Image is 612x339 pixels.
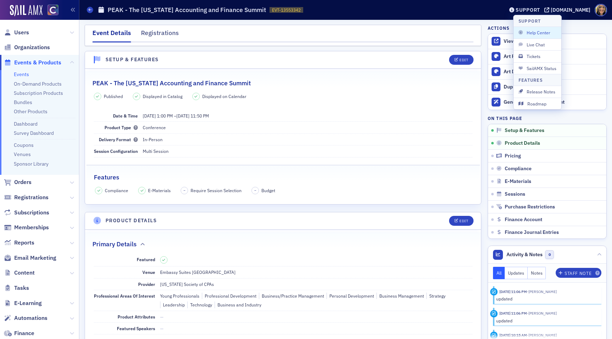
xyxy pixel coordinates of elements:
[160,314,164,320] span: —
[518,77,543,83] h4: Features
[92,79,251,88] h2: PEAK - The [US_STATE] Accounting and Finance Summit
[160,281,214,287] span: [US_STATE] Society of CPAs
[14,178,32,186] span: Orders
[14,108,47,115] a: Other Products
[14,194,49,201] span: Registrations
[4,299,42,307] a: E-Learning
[14,329,34,337] span: Finance
[104,125,138,130] span: Product Type
[518,18,541,24] h4: Support
[108,6,266,14] h1: PEAK - The [US_STATE] Accounting and Finance Summit
[104,93,123,99] span: Published
[160,326,164,331] span: —
[514,39,561,50] button: Live Chat
[449,216,474,226] button: Edit
[518,88,556,95] span: Release Notes
[176,113,189,119] span: [DATE]
[4,44,50,51] a: Organizations
[14,99,32,105] a: Bundles
[4,329,34,337] a: Finance
[505,127,544,134] span: Setup & Features
[505,217,542,223] span: Finance Account
[518,41,556,48] span: Live Chat
[488,34,606,49] a: View on Frontend
[148,187,171,194] span: E-Materials
[488,115,607,121] h4: On this page
[118,314,155,320] span: Product Attributes
[143,125,166,130] span: Conference
[505,140,540,146] span: Product Details
[505,267,528,279] button: Updates
[527,311,557,316] span: Tiffany Carson
[14,161,49,167] a: Sponsor Library
[14,299,42,307] span: E-Learning
[143,137,163,142] span: In-Person
[14,254,56,262] span: Email Marketing
[143,93,182,99] span: Displayed in Catalog
[143,113,156,119] span: [DATE]
[505,204,555,210] span: Purchase Restrictions
[143,110,472,121] dd: –
[4,284,29,292] a: Tasks
[14,151,31,157] a: Venues
[106,217,157,224] h4: Product Details
[143,148,169,154] span: Multi Session
[514,62,561,74] button: SailAMX Status
[518,53,556,59] span: Tickets
[490,332,498,339] div: Update
[493,267,505,279] button: All
[506,251,543,258] span: Activity & Notes
[4,209,49,217] a: Subscriptions
[42,5,58,17] a: View Homepage
[490,310,498,317] div: Update
[504,53,603,60] div: Art Preview
[10,5,42,16] img: SailAMX
[4,239,34,247] a: Reports
[14,209,49,217] span: Subscriptions
[106,56,159,63] h4: Setup & Features
[14,81,62,87] a: On-Demand Products
[14,314,47,322] span: Automations
[14,44,50,51] span: Organizations
[459,58,468,62] div: Edit
[191,113,209,119] time: 11:50 PM
[138,281,155,287] span: Provider
[4,224,49,231] a: Memberships
[505,178,531,185] span: E-Materials
[496,317,596,324] div: updated
[545,250,554,259] span: 0
[514,86,561,97] button: Release Notes
[4,29,29,36] a: Users
[505,153,521,159] span: Pricing
[94,293,155,299] span: Professional Areas Of Interest
[505,191,525,197] span: Sessions
[505,166,532,172] span: Compliance
[4,178,32,186] a: Orders
[187,301,212,308] div: Technology
[514,98,561,109] button: Roadmap
[4,269,35,277] a: Content
[14,29,29,36] span: Users
[504,38,603,45] div: View on Frontend
[544,7,593,12] button: [DOMAIN_NAME]
[261,187,275,194] span: Budget
[518,29,556,36] span: Help Center
[4,254,56,262] a: Email Marketing
[160,301,185,308] div: Leadership
[504,84,603,90] div: Duplicate
[488,79,606,94] button: Duplicate
[157,113,173,119] time: 1:00 PM
[4,59,61,67] a: Events & Products
[499,333,527,338] time: 8/21/2025 10:15 AM
[137,257,155,262] span: Featured
[488,64,606,79] a: Art Download
[14,59,61,67] span: Events & Products
[459,219,468,223] div: Edit
[113,113,138,119] span: Date & Time
[14,90,63,96] a: Subscription Products
[490,288,498,295] div: Update
[527,289,557,294] span: Tiffany Carson
[4,314,47,322] a: Automations
[499,311,527,316] time: 9/2/2025 11:06 PM
[556,268,601,278] button: Staff Note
